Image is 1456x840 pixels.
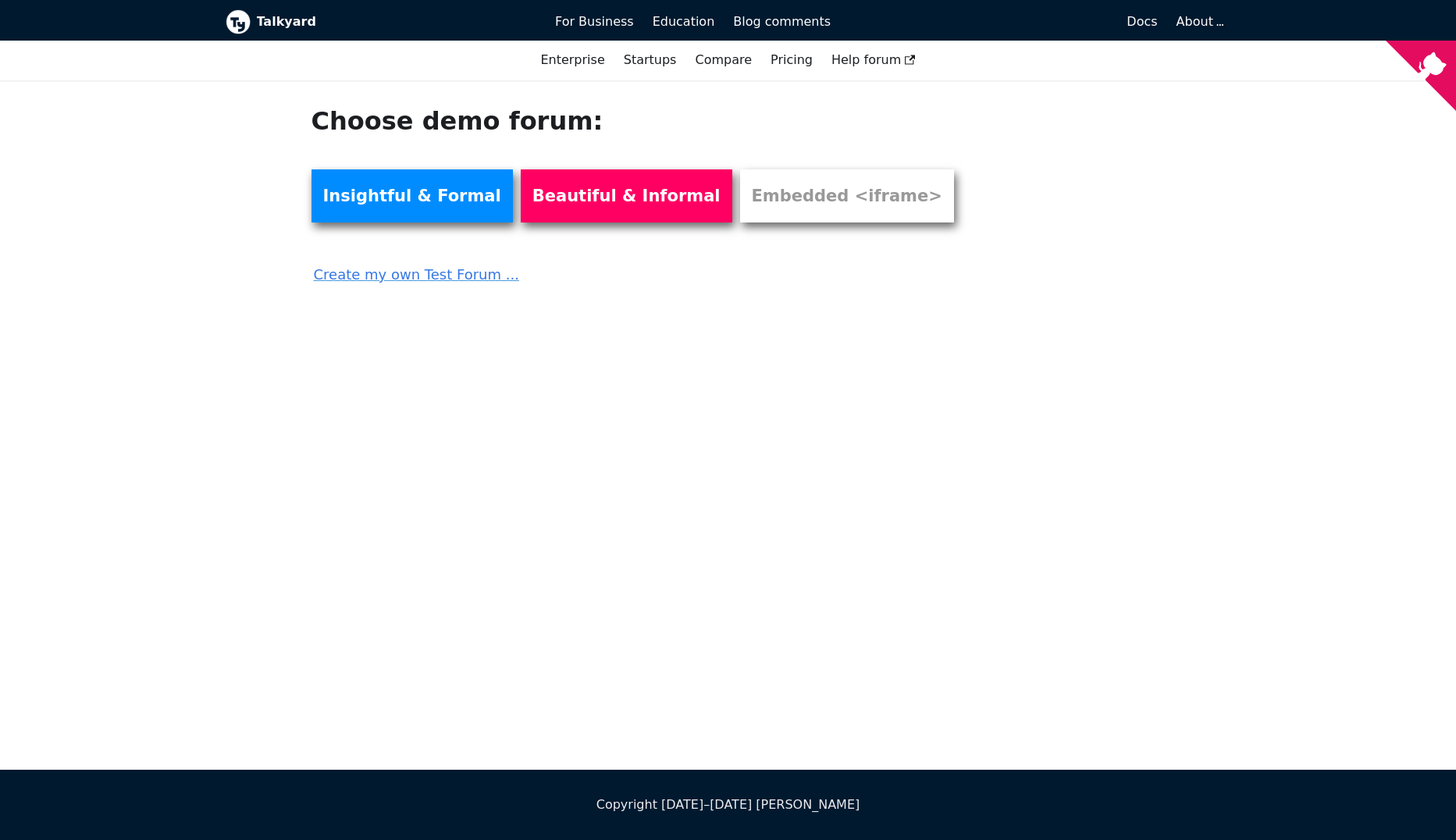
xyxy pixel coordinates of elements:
a: Talkyard logoTalkyard [226,9,534,34]
a: Blog comments [724,9,840,35]
a: For Business [546,9,643,35]
span: Docs [1127,14,1157,29]
h1: Choose demo forum: [311,105,974,137]
span: Blog comments [733,14,831,29]
span: Help forum [831,52,916,67]
a: Insightful & Formal [311,169,513,222]
a: Education [643,9,724,35]
a: Docs [840,9,1167,35]
a: Compare [695,52,752,67]
a: Enterprise [531,47,614,73]
img: Talkyard logo [226,9,251,34]
span: For Business [555,14,634,29]
a: Beautiful & Informal [521,169,732,222]
span: Education [653,14,715,29]
a: Embedded <iframe> [740,169,954,222]
a: Help forum [822,47,925,73]
a: Create my own Test Forum ... [311,252,974,287]
div: Copyright [DATE]–[DATE] [PERSON_NAME] [226,795,1231,815]
a: Pricing [761,47,822,73]
a: About [1177,14,1222,29]
b: Talkyard [257,12,534,32]
a: Startups [614,47,686,73]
